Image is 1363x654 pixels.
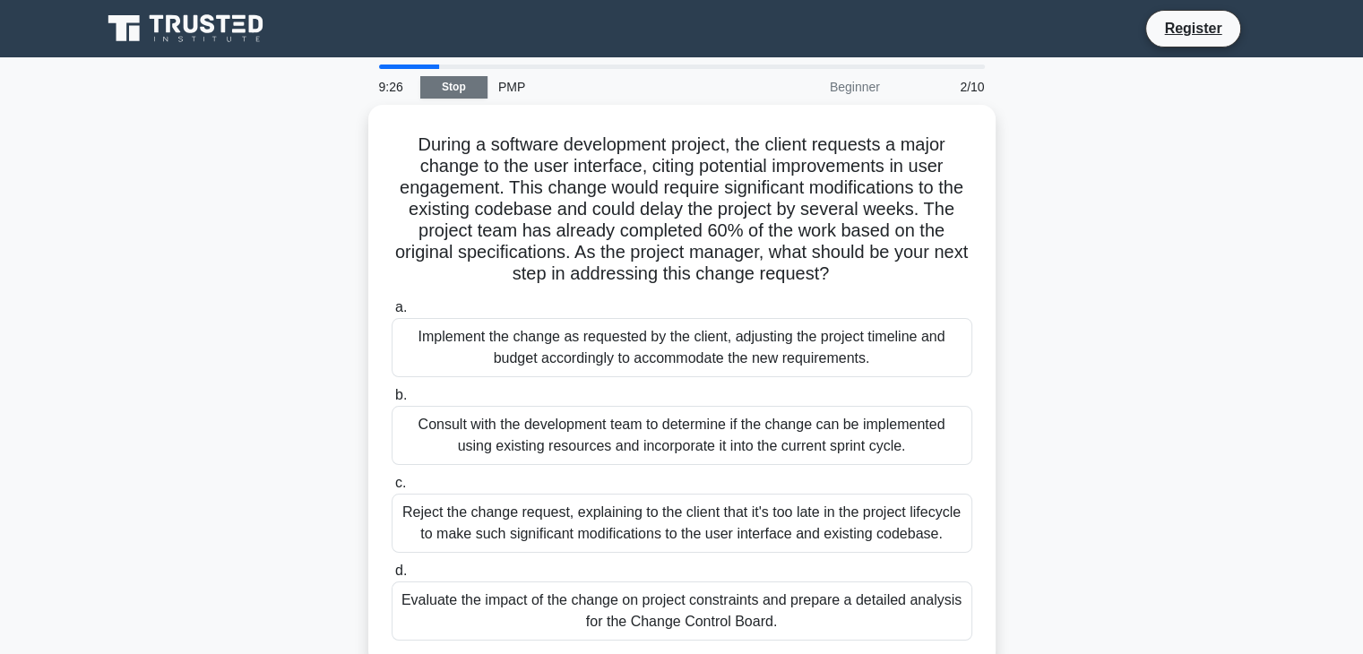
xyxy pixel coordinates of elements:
[390,133,974,286] h5: During a software development project, the client requests a major change to the user interface, ...
[891,69,996,105] div: 2/10
[368,69,420,105] div: 9:26
[392,406,972,465] div: Consult with the development team to determine if the change can be implemented using existing re...
[734,69,891,105] div: Beginner
[1153,17,1232,39] a: Register
[487,69,734,105] div: PMP
[392,318,972,377] div: Implement the change as requested by the client, adjusting the project timeline and budget accord...
[395,475,406,490] span: c.
[420,76,487,99] a: Stop
[395,299,407,314] span: a.
[395,387,407,402] span: b.
[395,563,407,578] span: d.
[392,494,972,553] div: Reject the change request, explaining to the client that it's too late in the project lifecycle t...
[392,581,972,641] div: Evaluate the impact of the change on project constraints and prepare a detailed analysis for the ...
